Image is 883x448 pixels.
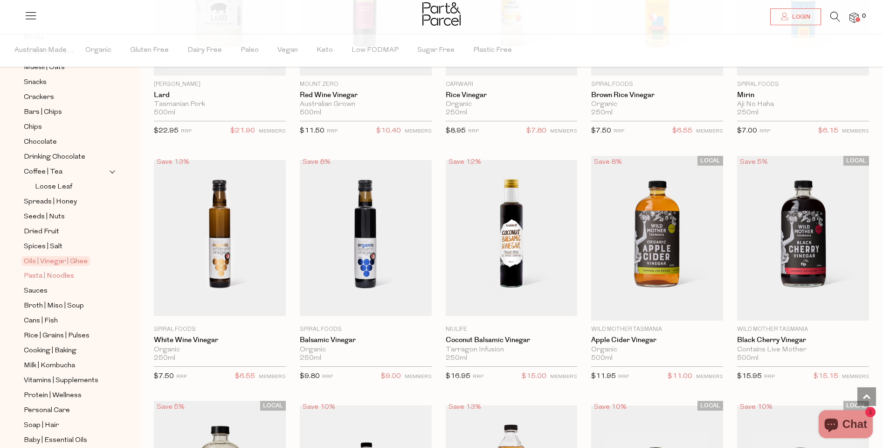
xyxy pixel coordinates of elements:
[591,354,613,363] span: 500ml
[24,121,109,133] a: Chips
[814,371,838,383] span: $15.15
[154,401,187,413] div: Save 5%
[14,34,67,67] span: Australian Made
[24,167,62,178] span: Coffee | Tea
[300,325,432,334] p: Spiral Foods
[764,374,775,379] small: RRP
[24,300,109,312] a: Broth | Miso | Soup
[550,374,577,379] small: MEMBERS
[842,374,869,379] small: MEMBERS
[154,160,286,316] img: White Wine Vinegar
[526,125,546,137] span: $7.80
[24,345,76,357] span: Cooking | Baking
[154,354,175,363] span: 250ml
[230,125,255,137] span: $21.90
[446,336,578,344] a: Coconut Balsamic Vinegar
[405,129,432,134] small: MEMBERS
[24,405,70,416] span: Personal Care
[24,405,109,416] a: Personal Care
[376,125,401,137] span: $10.40
[260,401,286,411] span: LOCAL
[21,256,90,266] span: Oils | Vinegar | Ghee
[130,34,169,67] span: Gluten Free
[24,152,85,163] span: Drinking Chocolate
[591,91,723,99] a: Brown Rice Vinegar
[300,109,321,117] span: 500ml
[154,127,179,134] span: $22.95
[154,373,174,380] span: $7.50
[300,91,432,99] a: Red Wine Vinegar
[860,12,868,21] span: 0
[24,330,90,342] span: Rice | Grains | Pulses
[154,346,286,354] div: Organic
[24,270,109,282] a: Pasta | Noodles
[24,107,62,118] span: Bars | Chips
[327,129,338,134] small: RRP
[591,156,723,321] img: Apple Cider Vinegar
[24,77,47,88] span: Snacks
[24,122,42,133] span: Chips
[737,127,757,134] span: $7.00
[24,375,109,386] a: Vitamins | Supplements
[35,181,109,193] a: Loose Leaf
[446,354,467,363] span: 250ml
[446,91,578,99] a: Rice Vinegar
[24,77,109,88] a: Snacks
[737,336,869,344] a: Black Cherry Vinegar
[618,374,629,379] small: RRP
[300,80,432,89] p: Mount Zero
[154,336,286,344] a: White Wine Vinegar
[154,100,286,109] div: Tasmanian Pork
[737,156,771,168] div: Save 5%
[85,34,111,67] span: Organic
[176,374,187,379] small: RRP
[843,401,869,411] span: LOCAL
[109,166,116,177] button: Expand/Collapse Coffee | Tea
[154,80,286,89] p: [PERSON_NAME]
[352,34,399,67] span: Low FODMAP
[591,346,723,354] div: Organic
[422,2,461,26] img: Part&Parcel
[405,374,432,379] small: MEMBERS
[24,435,87,446] span: Baby | Essential Oils
[24,360,75,371] span: Milk | Kombucha
[181,129,192,134] small: RRP
[24,390,109,401] a: Protein | Wellness
[614,129,624,134] small: RRP
[591,109,613,117] span: 250ml
[759,129,770,134] small: RRP
[154,325,286,334] p: Spiral Foods
[24,196,77,208] span: Spreads | Honey
[446,401,484,413] div: Save 13%
[668,371,692,383] span: $11.00
[24,226,59,238] span: Dried Fruit
[24,271,74,282] span: Pasta | Noodles
[737,100,869,109] div: Aji No Haha
[446,127,466,134] span: $8.95
[591,325,723,334] p: Wild Mother Tasmania
[317,34,333,67] span: Keto
[300,346,432,354] div: Organic
[259,129,286,134] small: MEMBERS
[24,375,98,386] span: Vitamins | Supplements
[473,34,512,67] span: Plastic Free
[770,8,821,25] a: Login
[446,109,467,117] span: 250ml
[696,374,723,379] small: MEMBERS
[35,182,72,193] span: Loose Leaf
[591,80,723,89] p: Spiral Foods
[300,354,321,363] span: 250ml
[300,401,338,413] div: Save 10%
[790,13,810,21] span: Login
[381,371,401,383] span: $9.00
[818,125,838,137] span: $6.15
[24,285,109,297] a: Sauces
[591,156,625,168] div: Save 8%
[300,156,333,168] div: Save 8%
[235,371,255,383] span: $6.55
[154,156,192,168] div: Save 13%
[24,151,109,163] a: Drinking Chocolate
[154,91,286,99] a: Lard
[24,301,84,312] span: Broth | Miso | Soup
[24,360,109,371] a: Milk | Kombucha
